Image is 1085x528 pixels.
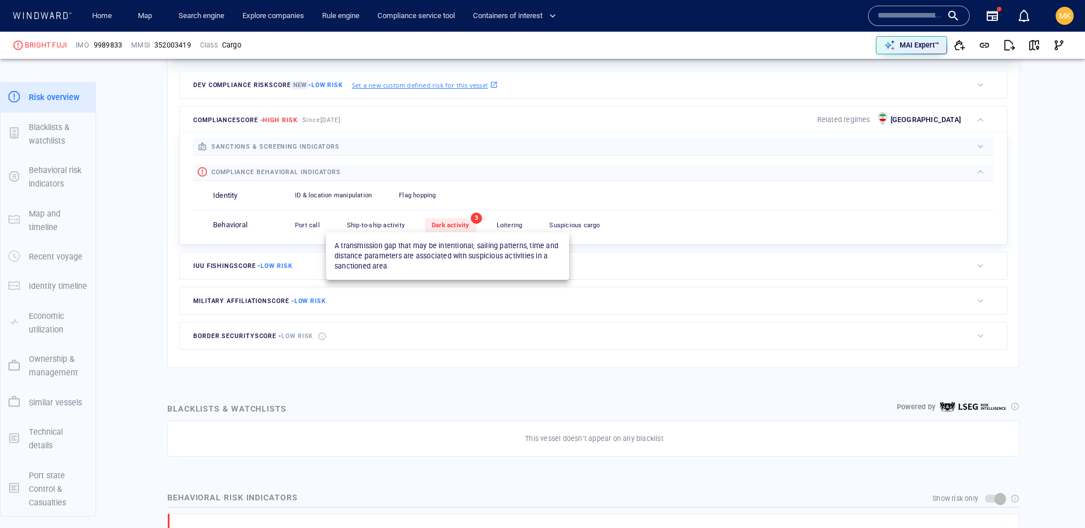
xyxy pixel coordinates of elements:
[311,81,343,89] span: Low risk
[823,41,840,58] div: Toggle map information layers
[373,6,459,26] a: Compliance service tool
[295,222,320,229] span: Port call
[193,116,298,124] span: compliance score -
[76,40,89,50] p: IMO
[294,297,326,305] span: Low risk
[497,222,523,229] span: Loitering
[25,40,67,50] div: BRIGHT FUJI
[1059,11,1071,20] span: MK
[549,222,600,229] span: Suspicious cargo
[131,40,150,50] p: MMSI
[211,143,340,150] span: sanctions & screening indicators
[291,81,309,89] span: New
[347,222,405,229] span: Ship-to-ship activity
[352,80,488,90] p: Set a new custom defined risk for this vessel
[222,40,241,50] div: Cargo
[29,163,88,191] p: Behavioral risk indicators
[193,81,343,89] span: Dev Compliance risk score -
[200,40,218,50] p: Class
[947,33,972,58] button: Add to vessel list
[124,11,133,28] div: Compliance Activities
[900,40,939,50] p: MAI Expert™
[29,90,80,104] p: Risk overview
[804,41,823,58] div: tooltips.createAOI
[471,213,482,224] span: 3
[318,6,364,26] a: Rule engine
[787,41,804,58] div: Toggle vessel historical path
[154,40,191,50] div: 352003419
[29,207,88,235] p: Map and timeline
[29,352,88,380] p: Ownership & management
[897,402,935,412] p: Powered by
[94,40,122,50] span: 9989833
[14,41,23,50] div: High risk
[194,287,242,304] div: [DATE] - [DATE]
[1047,33,1071,58] button: Visual Link Analysis
[261,262,292,270] span: Low risk
[473,10,556,23] span: Containers of interest
[88,6,116,26] a: Home
[263,116,297,124] span: High risk
[155,334,205,347] a: Mapbox logo
[174,6,229,26] a: Search engine
[997,33,1022,58] button: Export report
[972,33,997,58] button: Get link
[213,220,248,231] p: Behavioral
[166,291,192,299] span: 91 days
[6,11,55,28] div: Activity timeline
[238,6,309,26] a: Explore companies
[29,120,88,148] p: Blacklists & watchlists
[817,115,870,125] p: Related regimes
[213,191,238,201] p: Identity
[770,41,787,58] div: Focus on vessel path
[165,400,289,418] div: Blacklists & watchlists
[29,469,88,510] p: Port state Control & Casualties
[1017,9,1031,23] div: Notification center
[211,168,341,176] span: compliance behavioral indicators
[399,192,436,199] span: Flag hopping
[133,6,160,26] a: Map
[29,279,87,293] p: Identity timeline
[804,41,823,58] button: Create an AOI.
[432,222,470,229] span: Dark activity
[29,309,88,337] p: Economic utilization
[193,297,326,305] span: military affiliation score -
[891,115,961,125] p: [GEOGRAPHIC_DATA]
[157,285,266,305] button: 91 days[DATE]-[DATE]
[1037,477,1077,520] iframe: Chat
[295,192,372,199] span: ID & location manipulation
[302,116,341,124] span: Since [DATE]
[281,332,313,340] span: Low risk
[58,11,74,28] div: (618)
[525,434,663,444] p: This vessel doesn’t appear on any blacklist
[29,425,88,453] p: Technical details
[742,41,770,58] button: Export vessel information
[29,250,83,263] p: Recent voyage
[932,494,978,504] p: Show risk only
[29,396,82,409] p: Similar vessels
[193,332,313,340] span: border security score -
[1022,33,1047,58] button: View on map
[193,262,293,270] span: IUU Fishing score -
